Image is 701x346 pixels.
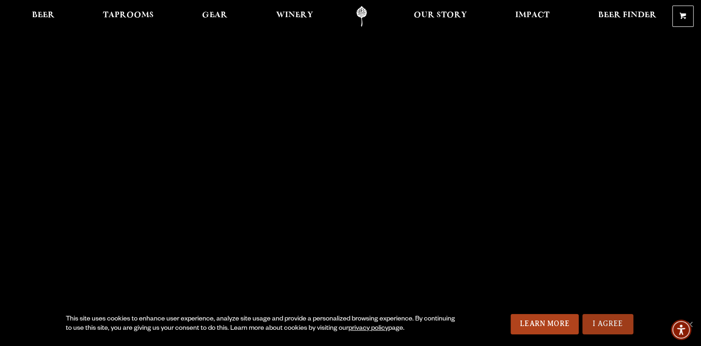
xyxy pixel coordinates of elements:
a: privacy policy [348,325,388,333]
a: Impact [509,6,556,27]
a: Learn More [511,314,579,334]
a: I Agree [582,314,633,334]
a: Beer Finder [592,6,662,27]
a: Taprooms [97,6,160,27]
span: Taprooms [103,12,154,19]
a: Odell Home [344,6,379,27]
div: This site uses cookies to enhance user experience, analyze site usage and provide a personalized ... [66,315,459,333]
span: Winery [276,12,313,19]
a: Beer [26,6,61,27]
span: Beer [32,12,55,19]
span: Our Story [414,12,467,19]
div: Accessibility Menu [671,320,691,340]
span: Gear [202,12,227,19]
span: Beer Finder [598,12,656,19]
a: Gear [196,6,234,27]
a: Winery [270,6,319,27]
a: Our Story [408,6,473,27]
span: Impact [515,12,549,19]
